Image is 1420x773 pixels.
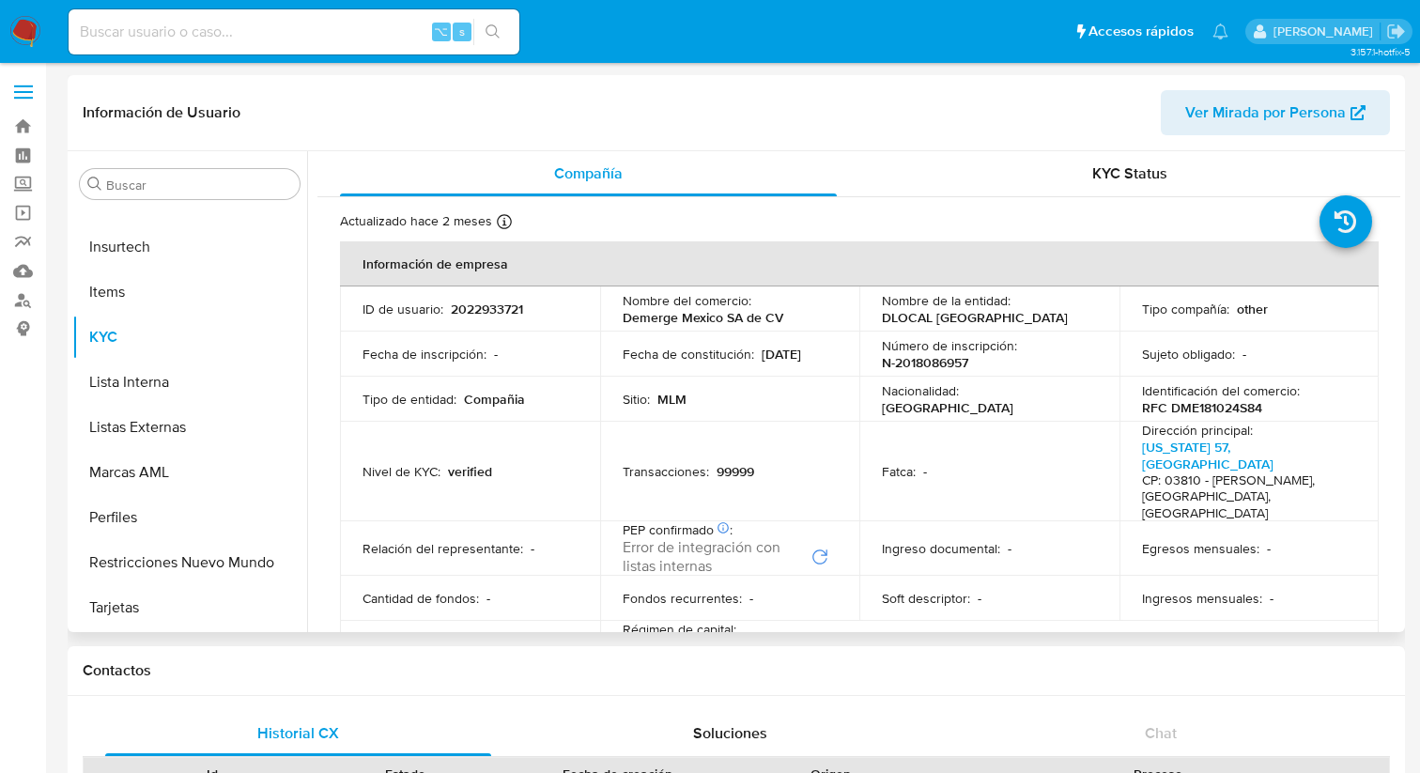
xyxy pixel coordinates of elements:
[72,315,307,360] button: KYC
[1145,722,1177,744] span: Chat
[363,590,479,607] p: Cantidad de fondos :
[1088,22,1194,41] span: Accesos rápidos
[810,548,829,566] button: Reintentar
[1212,23,1228,39] a: Notificaciones
[72,450,307,495] button: Marcas AML
[623,621,736,638] p: Régimen de capital :
[72,360,307,405] button: Lista Interna
[1142,422,1253,439] p: Dirección principal :
[978,590,981,607] p: -
[882,292,1011,309] p: Nombre de la entidad :
[623,346,754,363] p: Fecha de constitución :
[693,722,767,744] span: Soluciones
[623,391,650,408] p: Sitio :
[882,463,916,480] p: Fatca :
[1142,438,1273,473] a: [US_STATE] 57, [GEOGRAPHIC_DATA]
[1092,162,1167,184] span: KYC Status
[1142,301,1229,317] p: Tipo compañía :
[72,585,307,630] button: Tarjetas
[1161,90,1390,135] button: Ver Mirada por Persona
[882,354,968,371] p: N-2018086957
[1142,472,1350,522] h4: CP: 03810 - [PERSON_NAME], [GEOGRAPHIC_DATA], [GEOGRAPHIC_DATA]
[1008,540,1011,557] p: -
[72,540,307,585] button: Restricciones Nuevo Mundo
[1242,346,1246,363] p: -
[72,405,307,450] button: Listas Externas
[464,391,525,408] p: Compañia
[363,540,523,557] p: Relación del representante :
[657,391,687,408] p: MLM
[531,540,534,557] p: -
[623,521,733,538] p: PEP confirmado :
[87,177,102,192] button: Buscar
[882,309,1068,326] p: DLOCAL [GEOGRAPHIC_DATA]
[1142,399,1262,416] p: RFC DME181024S84
[363,463,440,480] p: Nivel de KYC :
[451,301,523,317] p: 2022933721
[1142,382,1300,399] p: Identificación del comercio :
[1237,301,1268,317] p: other
[623,309,783,326] p: Demerge Mexico SA de CV
[1142,590,1262,607] p: Ingresos mensuales :
[340,212,492,230] p: Actualizado hace 2 meses
[448,463,492,480] p: verified
[762,346,801,363] p: [DATE]
[72,495,307,540] button: Perfiles
[106,177,292,193] input: Buscar
[72,270,307,315] button: Items
[1142,540,1259,557] p: Egresos mensuales :
[257,722,339,744] span: Historial CX
[459,23,465,40] span: s
[1273,23,1380,40] p: adriana.camarilloduran@mercadolibre.com.mx
[882,540,1000,557] p: Ingreso documental :
[1386,22,1406,41] a: Salir
[923,463,927,480] p: -
[1185,90,1346,135] span: Ver Mirada por Persona
[1267,540,1271,557] p: -
[882,382,959,399] p: Nacionalidad :
[340,241,1379,286] th: Información de empresa
[72,224,307,270] button: Insurtech
[69,20,519,44] input: Buscar usuario o caso...
[83,661,1390,680] h1: Contactos
[882,590,970,607] p: Soft descriptor :
[717,463,754,480] p: 99999
[623,463,709,480] p: Transacciones :
[1270,590,1273,607] p: -
[434,23,448,40] span: ⌥
[363,346,486,363] p: Fecha de inscripción :
[623,590,742,607] p: Fondos recurrentes :
[623,292,751,309] p: Nombre del comercio :
[882,399,1013,416] p: [GEOGRAPHIC_DATA]
[623,538,808,576] span: Error de integración con listas internas
[554,162,623,184] span: Compañía
[83,103,240,122] h1: Información de Usuario
[363,301,443,317] p: ID de usuario :
[882,337,1017,354] p: Número de inscripción :
[363,391,456,408] p: Tipo de entidad :
[1142,346,1235,363] p: Sujeto obligado :
[486,590,490,607] p: -
[749,590,753,607] p: -
[494,346,498,363] p: -
[473,19,512,45] button: search-icon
